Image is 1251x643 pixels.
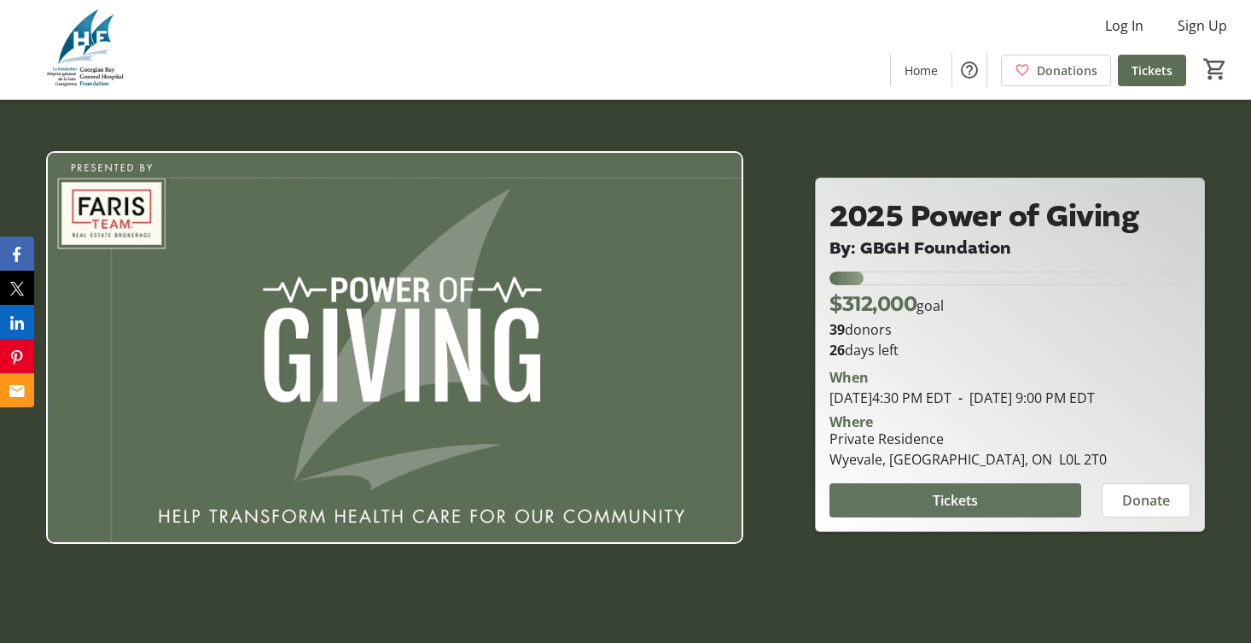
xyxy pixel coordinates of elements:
div: 9.519230769230768% of fundraising goal reached [829,272,1190,285]
b: 39 [829,320,845,339]
span: Tickets [1132,61,1172,79]
span: - [951,389,969,407]
span: [DATE] 4:30 PM EDT [829,389,951,407]
span: Donations [1037,61,1097,79]
p: goal [829,289,944,319]
span: 2025 Power of Giving [829,196,1138,237]
span: Sign Up [1178,15,1227,36]
p: donors [829,319,1190,340]
a: Tickets [1118,55,1186,86]
p: days left [829,340,1190,360]
button: Help [952,53,986,87]
a: Donations [1001,55,1111,86]
button: Donate [1102,483,1190,517]
button: Log In [1091,12,1157,39]
div: Private Residence [829,429,1107,449]
button: Sign Up [1164,12,1241,39]
img: Georgian Bay General Hospital Foundation's Logo [10,7,162,92]
span: Home [905,61,938,79]
div: When [829,367,869,388]
span: [DATE] 9:00 PM EDT [951,389,1095,407]
img: Campaign CTA Media Photo [46,151,743,544]
span: Tickets [933,490,978,511]
span: $312,000 [829,291,916,316]
div: Where [829,415,873,429]
span: By: GBGH Foundation [829,237,1011,260]
span: 26 [829,341,845,359]
button: Cart [1200,54,1231,85]
a: Home [891,55,951,86]
span: Donate [1122,490,1170,511]
button: Tickets [829,483,1081,517]
div: Wyevale, [GEOGRAPHIC_DATA], ON L0L 2T0 [829,449,1107,470]
span: Log In [1105,15,1143,36]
